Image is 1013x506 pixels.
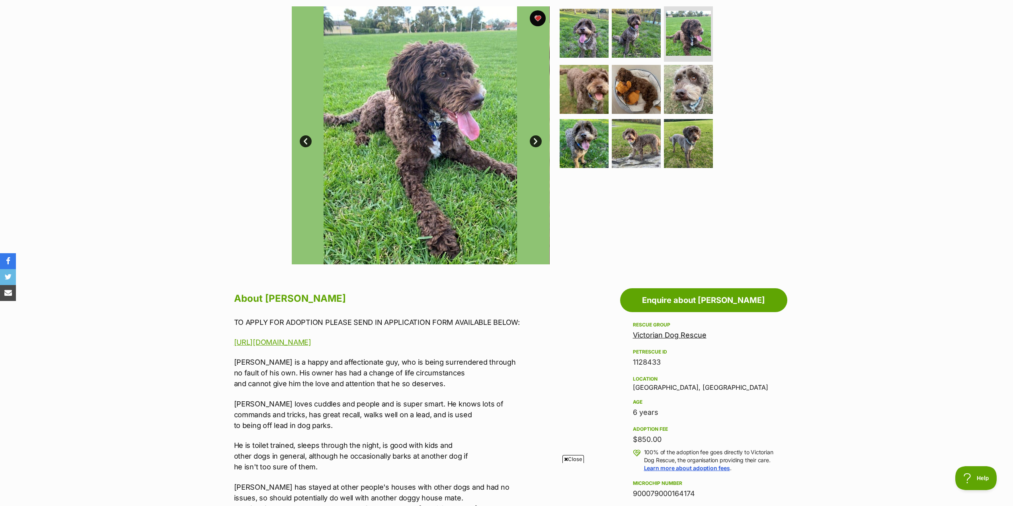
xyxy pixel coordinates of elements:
[530,135,542,147] a: Next
[300,135,312,147] a: Prev
[530,10,546,26] button: favourite
[612,119,661,168] img: Photo of Milo Russelton
[633,434,775,445] div: $850.00
[291,6,549,264] img: Photo of Milo Russelton
[314,466,700,502] iframe: Advertisement
[234,399,563,431] p: [PERSON_NAME] loves cuddles and people and is super smart. He knows lots of commands and tricks, ...
[633,488,775,499] div: 900079000164174
[234,290,563,307] h2: About [PERSON_NAME]
[234,317,563,328] p: TO APPLY FOR ADOPTION PLEASE SEND IN APPLICATION FORM AVAILABLE BELOW:
[234,440,563,472] p: He is toilet trained, sleeps through the night, is good with kids and other dogs in general, alth...
[955,466,997,490] iframe: Help Scout Beacon - Open
[633,374,775,391] div: [GEOGRAPHIC_DATA], [GEOGRAPHIC_DATA]
[612,65,661,114] img: Photo of Milo Russelton
[633,322,775,328] div: Rescue group
[633,376,775,382] div: Location
[633,399,775,405] div: Age
[633,331,707,339] a: Victorian Dog Rescue
[560,119,609,168] img: Photo of Milo Russelton
[549,6,807,264] img: Photo of Milo Russelton
[560,9,609,58] img: Photo of Milo Russelton
[234,338,311,346] a: [URL][DOMAIN_NAME]
[633,426,775,432] div: Adoption fee
[560,65,609,114] img: Photo of Milo Russelton
[633,349,775,355] div: PetRescue ID
[666,11,711,56] img: Photo of Milo Russelton
[620,288,787,312] a: Enquire about [PERSON_NAME]
[234,357,563,389] p: [PERSON_NAME] is a happy and affectionate guy, who is being surrendered through no fault of his o...
[562,455,584,463] span: Close
[664,119,713,168] img: Photo of Milo Russelton
[664,65,713,114] img: Photo of Milo Russelton
[633,407,775,418] div: 6 years
[644,448,775,472] p: 100% of the adoption fee goes directly to Victorian Dog Rescue, the organisation providing their ...
[612,9,661,58] img: Photo of Milo Russelton
[633,357,775,368] div: 1128433
[633,480,775,486] div: Microchip number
